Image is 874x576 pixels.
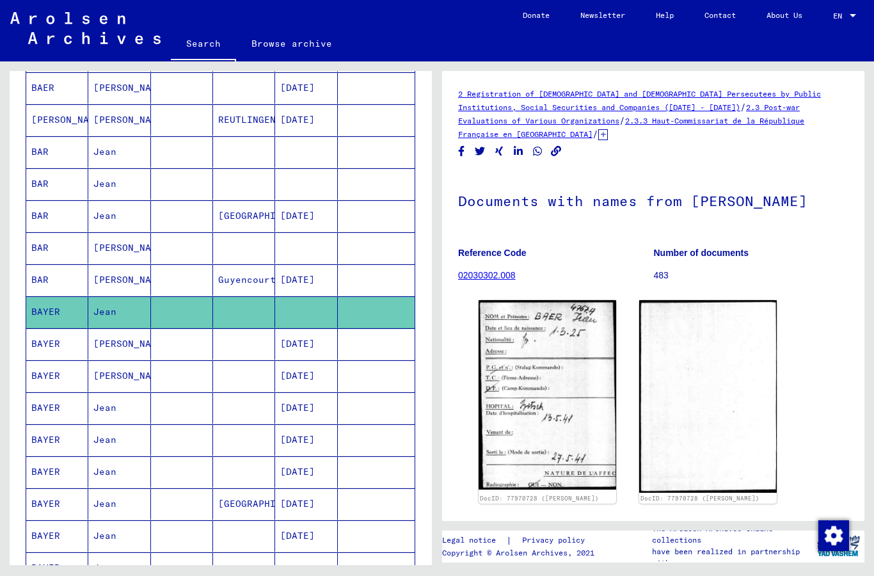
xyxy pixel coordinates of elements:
mat-cell: [PERSON_NAME] [88,104,150,136]
mat-cell: BAR [26,136,88,168]
mat-cell: [DATE] [275,328,337,360]
span: / [740,101,746,113]
mat-cell: [DATE] [275,104,337,136]
mat-cell: Jean [88,168,150,200]
mat-cell: [DATE] [275,520,337,552]
mat-cell: BAYER [26,520,88,552]
mat-cell: BAYER [26,456,88,488]
mat-cell: BAR [26,200,88,232]
mat-cell: BAR [26,264,88,296]
mat-cell: [DATE] [275,392,337,424]
mat-cell: BAYER [26,328,88,360]
mat-cell: Jean [88,392,150,424]
mat-cell: BAR [26,168,88,200]
p: Copyright © Arolsen Archives, 2021 [442,547,600,559]
p: The Arolsen Archives online collections [652,523,812,546]
a: Browse archive [236,28,347,59]
mat-cell: [DATE] [275,264,337,296]
mat-cell: Jean [88,200,150,232]
a: 02030302.008 [458,270,516,280]
mat-cell: BAYER [26,360,88,392]
mat-cell: Guyencourt/[GEOGRAPHIC_DATA] [213,264,275,296]
mat-cell: BAR [26,232,88,264]
mat-cell: [DATE] [275,424,337,456]
mat-cell: Jean [88,488,150,520]
img: Zustimmung ändern [818,520,849,551]
p: have been realized in partnership with [652,546,812,569]
p: 483 [654,269,849,282]
img: 001.jpg [479,300,616,490]
mat-cell: [GEOGRAPHIC_DATA] [213,488,275,520]
button: Share on Facebook [455,143,468,159]
b: Reference Code [458,248,527,258]
mat-cell: [PERSON_NAME] [88,264,150,296]
span: / [619,115,625,126]
mat-cell: [DATE] [275,488,337,520]
mat-cell: Jean [88,424,150,456]
a: Search [171,28,236,61]
mat-cell: [PERSON_NAME] [88,232,150,264]
mat-cell: Jean [88,456,150,488]
mat-select-trigger: EN [833,11,842,20]
span: / [592,128,598,140]
a: DocID: 77970728 ([PERSON_NAME]) [480,495,599,502]
mat-cell: [DATE] [275,72,337,104]
mat-cell: Jean [88,136,150,168]
a: DocID: 77970728 ([PERSON_NAME]) [640,495,759,502]
mat-cell: [DATE] [275,360,337,392]
button: Share on LinkedIn [512,143,525,159]
mat-cell: [DATE] [275,200,337,232]
mat-cell: [GEOGRAPHIC_DATA] [213,200,275,232]
mat-cell: [PERSON_NAME] [26,104,88,136]
mat-cell: [PERSON_NAME] [88,360,150,392]
mat-cell: BAYER [26,488,88,520]
mat-cell: [DATE] [275,456,337,488]
a: Privacy policy [512,534,600,547]
button: Share on Twitter [473,143,487,159]
mat-cell: BAER [26,72,88,104]
mat-cell: BAYER [26,424,88,456]
b: Number of documents [654,248,749,258]
button: Copy link [550,143,563,159]
mat-cell: BAYER [26,296,88,328]
img: yv_logo.png [814,530,862,562]
img: 002.jpg [639,300,777,493]
button: Share on Xing [493,143,506,159]
button: Share on WhatsApp [531,143,544,159]
a: Legal notice [442,534,506,547]
mat-cell: Jean [88,296,150,328]
mat-cell: [PERSON_NAME] [88,72,150,104]
a: 2.3.3 Haut-Commissariat de la République Française en [GEOGRAPHIC_DATA] [458,116,804,139]
div: | [442,534,600,547]
mat-cell: REUTLINGEN [213,104,275,136]
mat-cell: [PERSON_NAME] [88,328,150,360]
h1: Documents with names from [PERSON_NAME] [458,172,848,228]
a: 2 Registration of [DEMOGRAPHIC_DATA] and [DEMOGRAPHIC_DATA] Persecutees by Public Institutions, S... [458,89,821,112]
mat-cell: Jean [88,520,150,552]
mat-cell: BAYER [26,392,88,424]
img: Arolsen_neg.svg [10,12,161,44]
